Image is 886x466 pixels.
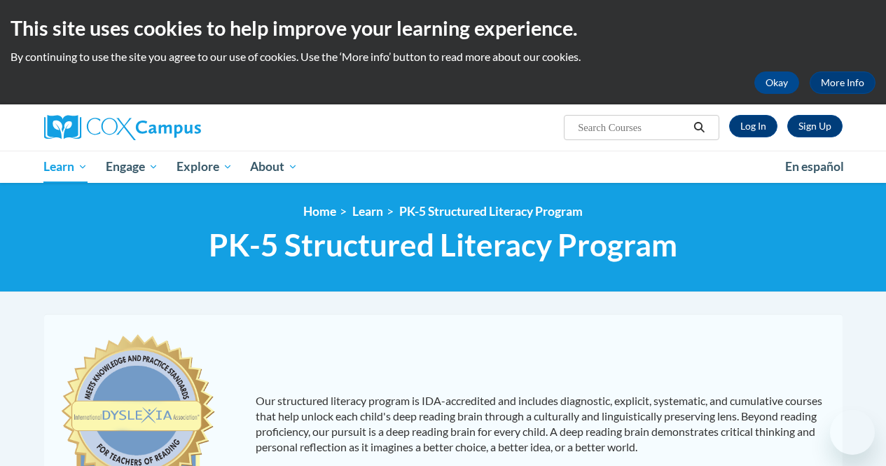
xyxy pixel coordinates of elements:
[241,151,307,183] a: About
[810,71,875,94] a: More Info
[209,226,677,263] span: PK-5 Structured Literacy Program
[44,115,296,140] a: Cox Campus
[176,158,233,175] span: Explore
[830,410,875,455] iframe: Button to launch messaging window
[399,204,583,219] a: PK-5 Structured Literacy Program
[250,158,298,175] span: About
[776,152,853,181] a: En español
[11,14,875,42] h2: This site uses cookies to help improve your learning experience.
[43,158,88,175] span: Learn
[35,151,97,183] a: Learn
[352,204,383,219] a: Learn
[11,49,875,64] p: By continuing to use the site you agree to our use of cookies. Use the ‘More info’ button to read...
[256,393,829,455] p: Our structured literacy program is IDA-accredited and includes diagnostic, explicit, systematic, ...
[785,159,844,174] span: En español
[754,71,799,94] button: Okay
[167,151,242,183] a: Explore
[729,115,777,137] a: Log In
[106,158,158,175] span: Engage
[97,151,167,183] a: Engage
[787,115,843,137] a: Register
[34,151,853,183] div: Main menu
[303,204,336,219] a: Home
[576,119,688,136] input: Search Courses
[688,119,710,136] button: Search
[44,115,201,140] img: Cox Campus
